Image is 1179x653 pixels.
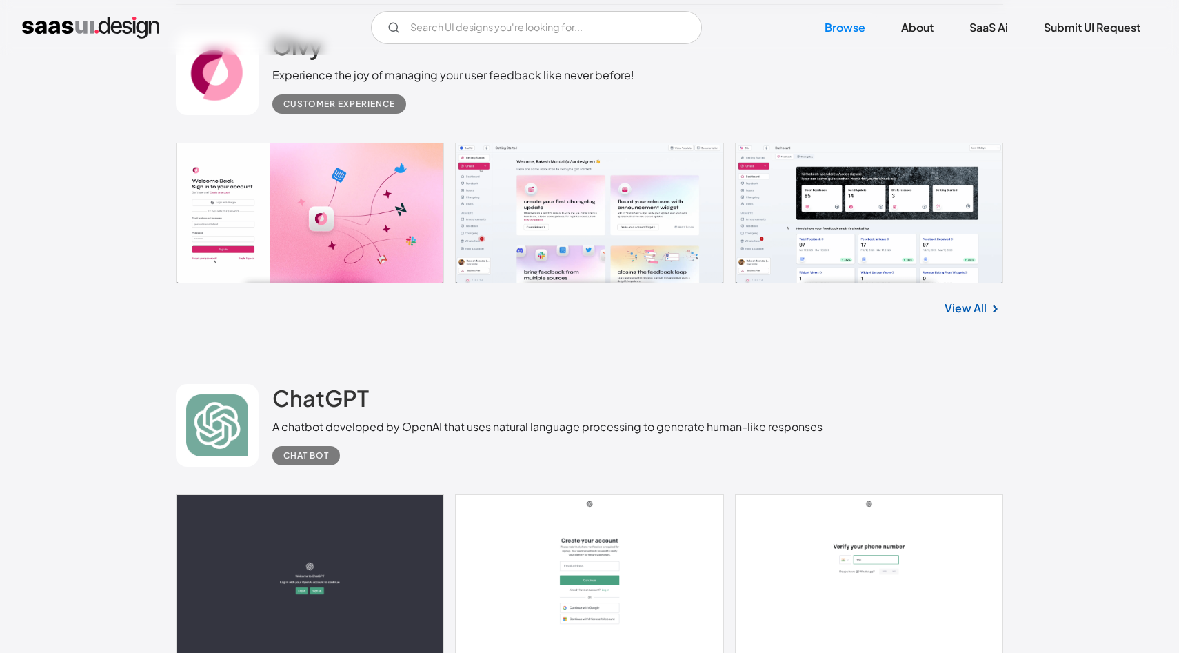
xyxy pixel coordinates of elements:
a: Browse [808,12,882,43]
a: ChatGPT [272,384,369,419]
div: Customer Experience [283,96,395,112]
a: About [885,12,950,43]
div: Chat Bot [283,448,329,464]
div: Experience the joy of managing your user feedback like never before! [272,67,634,83]
a: home [22,17,159,39]
h2: ChatGPT [272,384,369,412]
a: Submit UI Request [1027,12,1157,43]
input: Search UI designs you're looking for... [371,11,702,44]
a: View All [945,300,987,317]
h2: Olvy [272,32,322,60]
form: Email Form [371,11,702,44]
div: A chatbot developed by OpenAI that uses natural language processing to generate human-like responses [272,419,823,435]
a: SaaS Ai [953,12,1025,43]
